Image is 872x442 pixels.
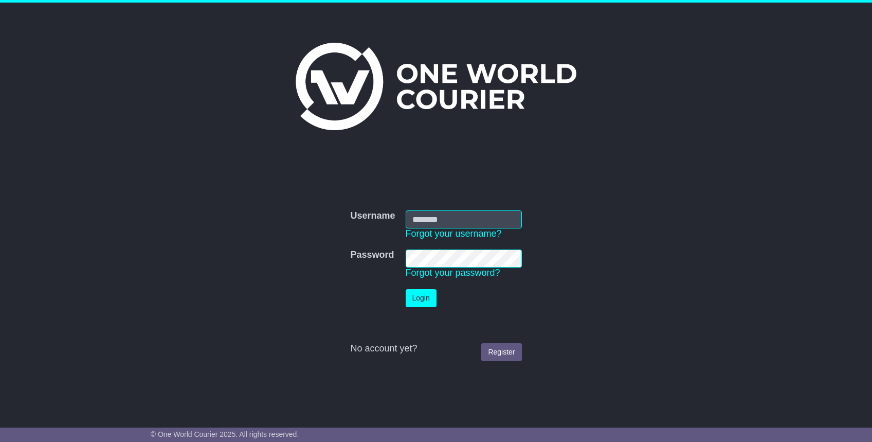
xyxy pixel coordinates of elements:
[350,343,521,355] div: No account yet?
[481,343,521,361] a: Register
[350,210,395,222] label: Username
[406,289,437,307] button: Login
[406,268,500,278] a: Forgot your password?
[151,430,299,438] span: © One World Courier 2025. All rights reserved.
[406,228,502,239] a: Forgot your username?
[296,43,576,130] img: One World
[350,250,394,261] label: Password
